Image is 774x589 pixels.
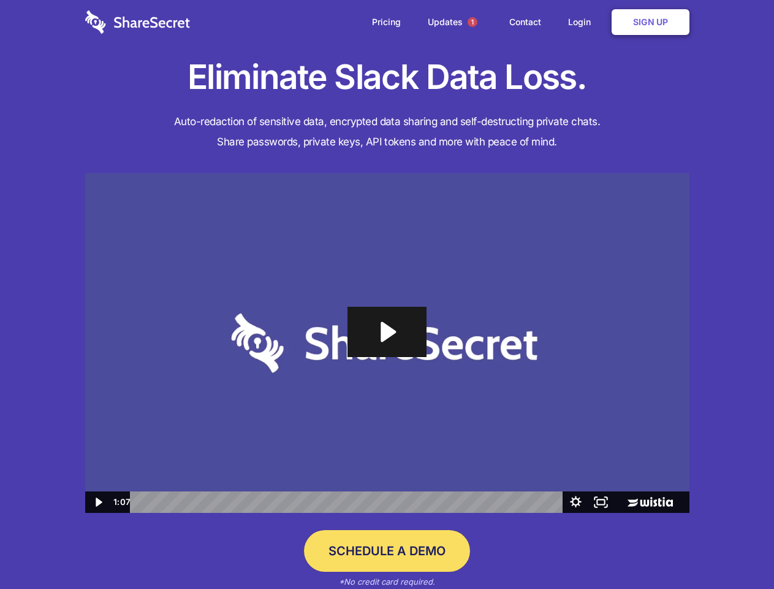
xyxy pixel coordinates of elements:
[497,3,553,41] a: Contact
[612,9,689,35] a: Sign Up
[613,491,689,513] a: Wistia Logo -- Learn More
[85,112,689,152] h4: Auto-redaction of sensitive data, encrypted data sharing and self-destructing private chats. Shar...
[347,307,426,357] button: Play Video: Sharesecret Slack Extension
[563,491,588,513] button: Show settings menu
[140,491,557,513] div: Playbar
[85,491,110,513] button: Play Video
[304,530,470,572] a: Schedule a Demo
[588,491,613,513] button: Fullscreen
[339,577,435,587] em: *No credit card required.
[360,3,413,41] a: Pricing
[85,55,689,99] h1: Eliminate Slack Data Loss.
[85,173,689,514] img: Sharesecret
[468,17,477,27] span: 1
[556,3,609,41] a: Login
[85,10,190,34] img: logo-wordmark-white-trans-d4663122ce5f474addd5e946df7df03e33cb6a1c49d2221995e7729f52c070b2.svg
